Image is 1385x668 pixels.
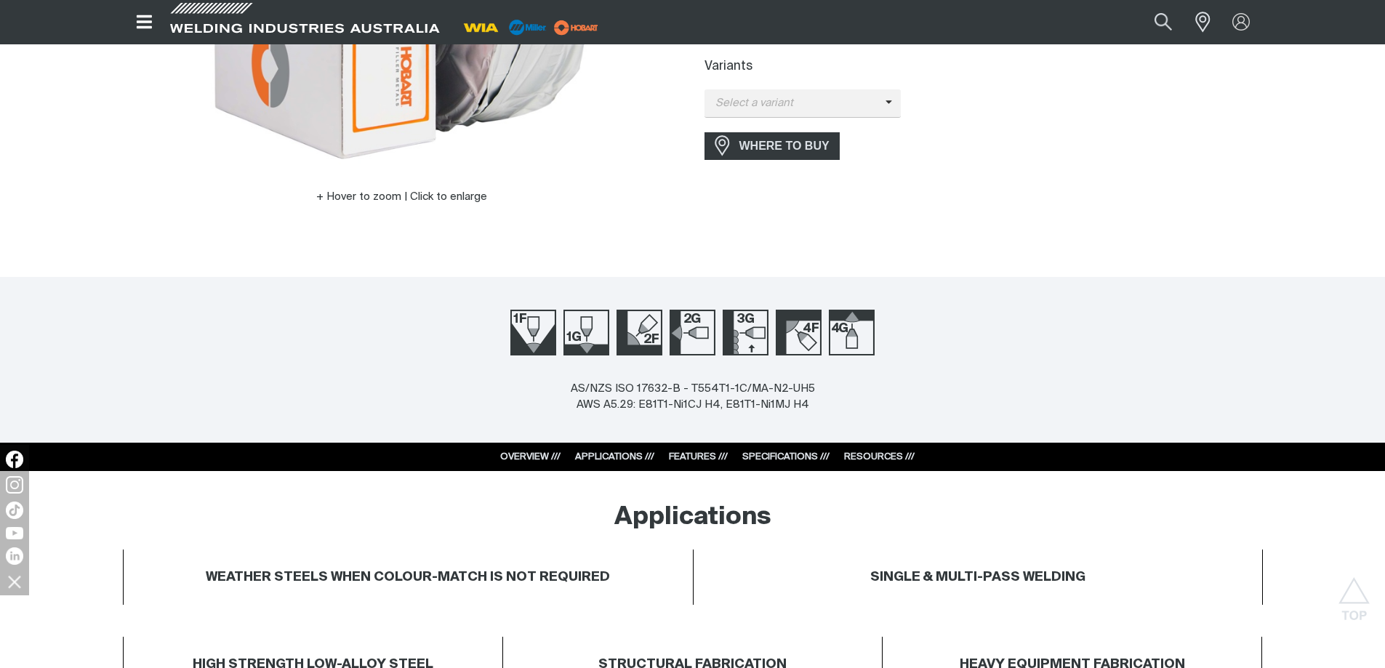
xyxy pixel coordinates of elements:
div: AS/NZS ISO 17632-B - T554T1-1C/MA-N2-UH5 AWS A5.29: E81T1-Ni1CJ H4, E81T1-Ni1MJ H4 [571,381,815,414]
a: OVERVIEW /// [500,452,561,462]
h2: Applications [614,502,771,534]
a: WHERE TO BUY [704,132,840,159]
img: Welding Position 1F [510,310,556,355]
button: Hover to zoom | Click to enlarge [308,188,496,206]
button: Scroll to top [1338,577,1370,610]
a: miller [550,22,603,33]
img: Instagram [6,476,23,494]
a: APPLICATIONS /// [575,452,654,462]
span: WHERE TO BUY [730,134,839,158]
img: YouTube [6,527,23,539]
img: Facebook [6,451,23,468]
button: Search products [1139,6,1188,39]
img: LinkedIn [6,547,23,565]
input: Product name or item number... [1120,6,1187,39]
span: Select a variant [704,95,886,112]
img: hide socials [2,569,27,594]
img: Welding Position 3G Up [723,310,768,355]
label: Variants [704,60,752,73]
img: Welding Position 1G [563,310,609,355]
img: Welding Position 4F [776,310,822,355]
img: TikTok [6,502,23,519]
a: SPECIFICATIONS /// [742,452,830,462]
img: Welding Position 4G [829,310,875,355]
img: Welding Position 2F [617,310,662,355]
a: RESOURCES /// [844,452,915,462]
img: miller [550,17,603,39]
img: Welding Position 2G [670,310,715,355]
a: FEATURES /// [669,452,728,462]
h4: WEATHER STEELS WHEN COLOUR-MATCH IS NOT REQUIRED [206,569,610,586]
h4: SINGLE & MULTI-PASS WELDING [870,569,1085,586]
